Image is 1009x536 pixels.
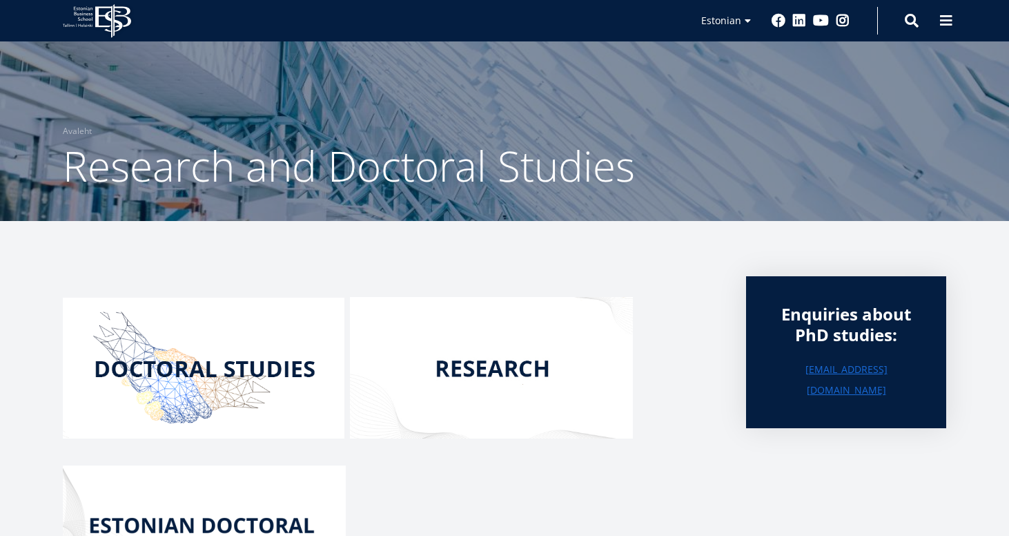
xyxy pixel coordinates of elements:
[813,14,829,28] a: Youtube
[63,137,635,194] span: Research and Doctoral Studies
[792,14,806,28] a: Linkedin
[836,14,850,28] a: Instagram
[774,359,919,401] a: [EMAIL_ADDRESS][DOMAIN_NAME]
[772,14,785,28] a: Facebook
[63,124,92,138] a: Avaleht
[774,304,919,345] div: Enquiries about PhD studies:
